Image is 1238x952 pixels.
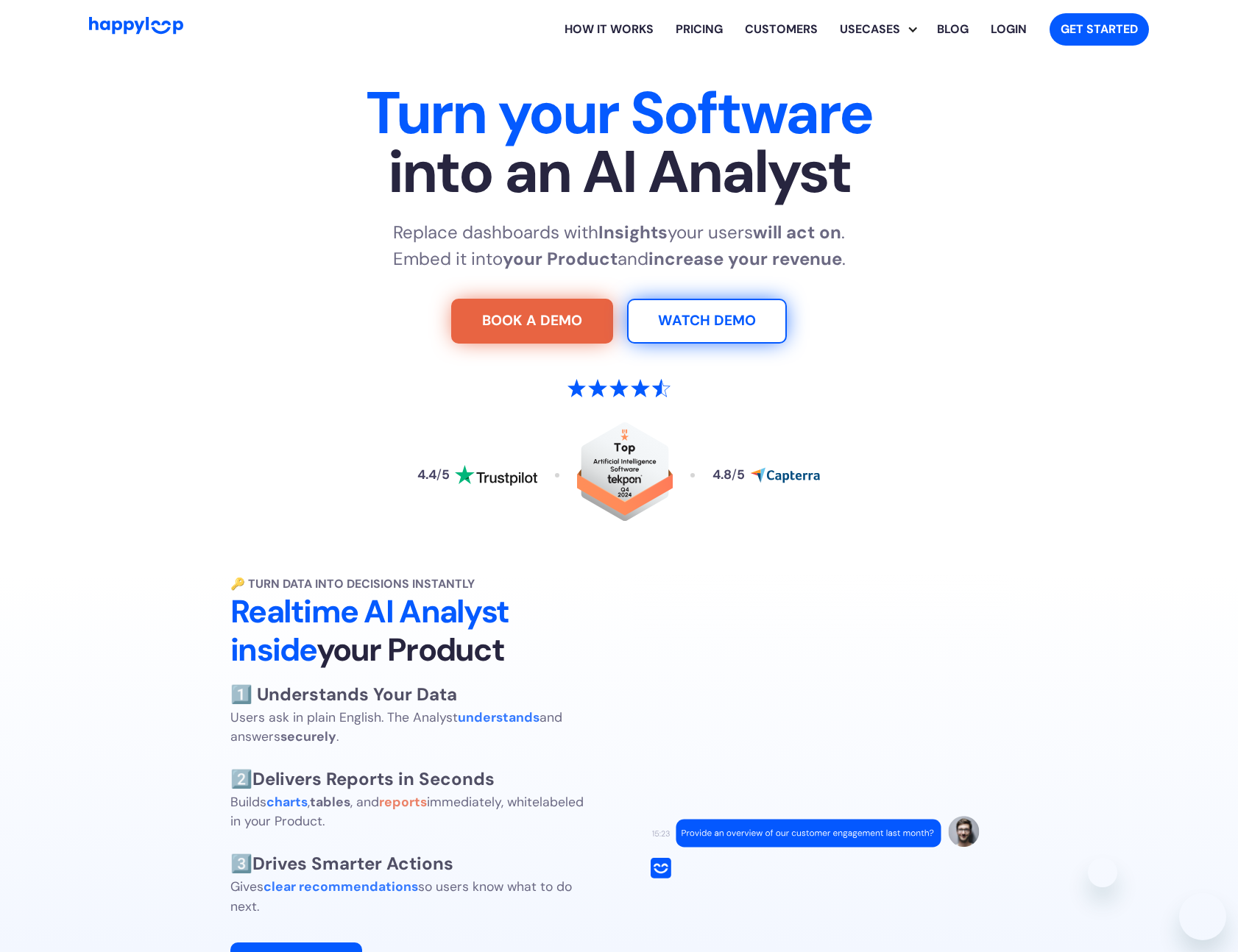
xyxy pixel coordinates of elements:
a: Log in to your HappyLoop account [980,6,1038,53]
iframe: Bouton de lancement de la fenêtre de messagerie [1179,893,1226,940]
div: Usecases [840,6,926,53]
a: Read reviews about HappyLoop on Tekpon [577,422,673,529]
strong: charts [266,794,308,810]
span: your Product [316,629,504,670]
strong: securely [280,728,336,745]
h1: Turn your Software [160,84,1078,202]
div: 4.4 5 [417,469,450,482]
strong: 🔑 Turn Data into Decisions Instantly [230,576,475,592]
strong: clear recommendations [263,878,418,895]
a: Learn how HappyLoop works [553,6,665,53]
strong: 1️⃣ Understands Your Data [230,683,457,706]
div: Explore HappyLoop use cases [829,6,926,53]
div: Usecases [829,21,911,38]
span: Users ask in plain English. The Analyst and answers . [230,709,562,745]
a: Try For Free [451,299,613,344]
span: / [732,466,737,483]
a: Get started with HappyLoop [1050,13,1149,46]
a: Read reviews about HappyLoop on Trustpilot [417,465,537,486]
img: HappyLoop Logo [89,17,183,34]
span: 2️⃣ [230,767,495,790]
a: Visit the HappyLoop blog for insights [926,6,980,53]
a: View HappyLoop pricing plans [665,6,734,53]
strong: Insights [598,221,668,244]
span: 3️⃣ [230,852,453,875]
span: / [436,466,442,483]
p: Builds , , and immediately, whitelabeled in your Product. Gives so users know what to do next. [230,681,584,916]
div: 4.8 5 [712,469,745,482]
strong: will act on [753,221,841,244]
strong: reports [379,794,427,810]
a: Watch Demo [627,299,787,344]
strong: understands [458,709,540,725]
iframe: Fermer le message [1088,858,1117,887]
strong: tables [310,794,350,810]
strong: Drives Smarter Actions [252,852,453,875]
span: into an AI Analyst [160,143,1078,202]
a: Learn how HappyLoop works [734,6,829,53]
p: Replace dashboards with your users . Embed it into and . [393,219,846,272]
strong: your Product [503,247,618,270]
a: Go to Home Page [89,17,183,41]
h2: Realtime AI Analyst inside [230,593,604,669]
strong: Delivers Reports in Seconds [252,767,495,790]
strong: increase your revenue [648,247,842,270]
a: Read reviews about HappyLoop on Capterra [712,467,820,483]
